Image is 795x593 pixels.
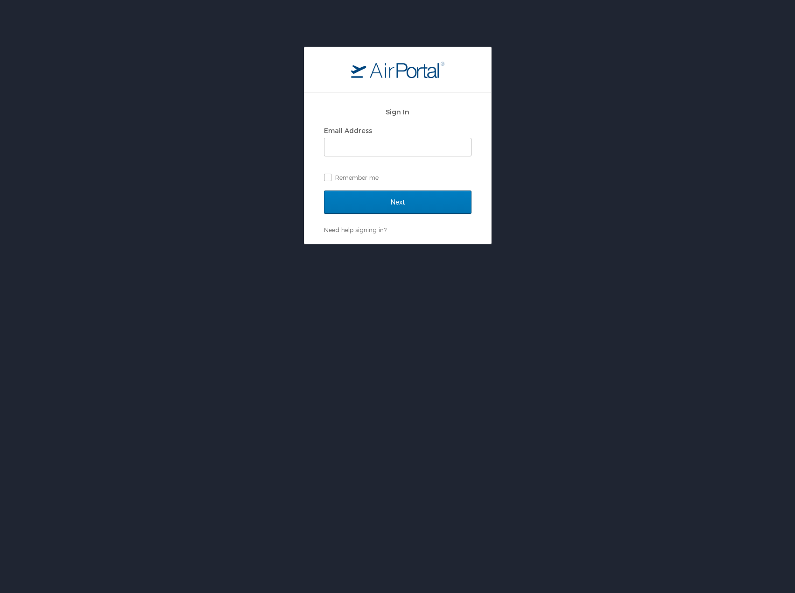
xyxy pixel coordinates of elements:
h2: Sign In [324,106,471,117]
label: Email Address [324,127,372,134]
a: Need help signing in? [324,226,387,233]
img: logo [351,61,444,78]
input: Next [324,191,471,214]
label: Remember me [324,170,471,184]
